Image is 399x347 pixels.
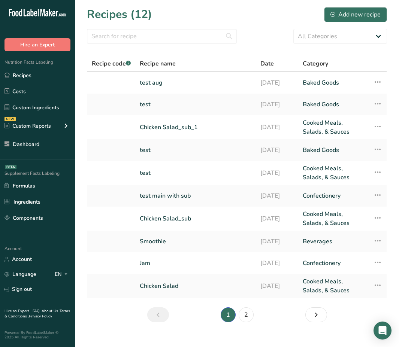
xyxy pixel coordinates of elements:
[260,118,294,136] a: [DATE]
[29,314,52,319] a: Privacy Policy
[87,29,237,44] input: Search for recipe
[4,308,70,319] a: Terms & Conditions .
[87,6,152,23] h1: Recipes (12)
[303,142,364,158] a: Baked Goods
[4,331,70,340] div: Powered By FoodLabelMaker © 2025 All Rights Reserved
[140,164,251,182] a: test
[33,308,42,314] a: FAQ .
[4,117,16,121] div: NEW
[260,75,294,91] a: [DATE]
[260,164,294,182] a: [DATE]
[324,7,387,22] button: Add new recipe
[260,59,274,68] span: Date
[147,307,169,322] a: Previous page
[140,142,251,158] a: test
[260,142,294,158] a: [DATE]
[374,322,392,340] div: Open Intercom Messenger
[303,75,364,91] a: Baked Goods
[260,188,294,204] a: [DATE]
[260,277,294,295] a: [DATE]
[4,122,51,130] div: Custom Reports
[140,59,176,68] span: Recipe name
[260,210,294,228] a: [DATE]
[4,268,36,281] a: Language
[260,255,294,271] a: [DATE]
[303,277,364,295] a: Cooked Meals, Salads, & Sauces
[260,234,294,249] a: [DATE]
[140,277,251,295] a: Chicken Salad
[42,308,60,314] a: About Us .
[303,118,364,136] a: Cooked Meals, Salads, & Sauces
[4,38,70,51] button: Hire an Expert
[55,270,70,279] div: EN
[239,307,254,322] a: Page 2.
[140,210,251,228] a: Chicken Salad_sub
[4,308,31,314] a: Hire an Expert .
[5,165,16,169] div: BETA
[303,188,364,204] a: Confectionery
[303,59,328,68] span: Category
[303,97,364,112] a: Baked Goods
[303,210,364,228] a: Cooked Meals, Salads, & Sauces
[140,255,251,271] a: Jam
[140,188,251,204] a: test main with sub
[303,164,364,182] a: Cooked Meals, Salads, & Sauces
[330,10,381,19] div: Add new recipe
[305,307,327,322] a: Next page
[260,97,294,112] a: [DATE]
[140,97,251,112] a: test
[303,234,364,249] a: Beverages
[140,75,251,91] a: test aug
[140,118,251,136] a: Chicken Salad_sub_1
[92,60,131,68] span: Recipe code
[140,234,251,249] a: Smoothie
[303,255,364,271] a: Confectionery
